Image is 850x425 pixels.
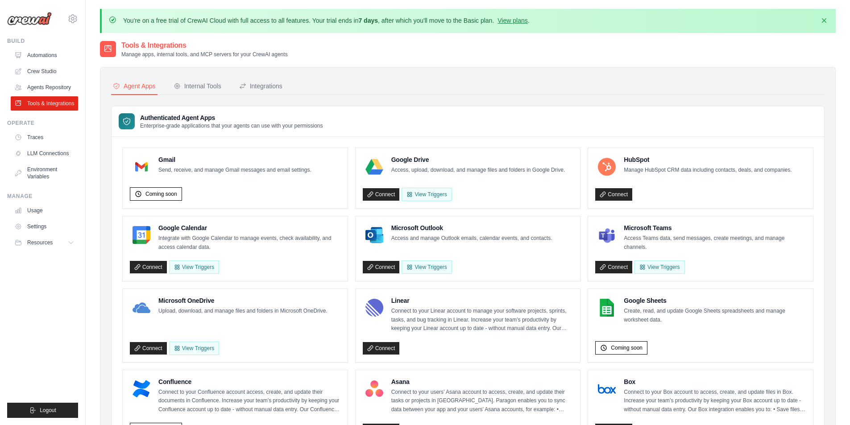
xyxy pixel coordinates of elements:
[598,226,616,244] img: Microsoft Teams Logo
[174,82,221,91] div: Internal Tools
[11,146,78,161] a: LLM Connections
[391,296,573,305] h4: Linear
[624,223,806,232] h4: Microsoft Teams
[11,203,78,218] a: Usage
[624,307,806,324] p: Create, read, and update Google Sheets spreadsheets and manage worksheet data.
[169,260,219,274] button: View Triggers
[598,299,616,317] img: Google Sheets Logo
[365,380,383,398] img: Asana Logo
[130,342,167,355] a: Connect
[27,239,53,246] span: Resources
[239,82,282,91] div: Integrations
[11,130,78,144] a: Traces
[11,235,78,250] button: Resources
[133,226,150,244] img: Google Calendar Logo
[358,17,378,24] strong: 7 days
[158,377,340,386] h4: Confluence
[158,388,340,414] p: Connect to your Confluence account access, create, and update their documents in Confluence. Incr...
[598,380,616,398] img: Box Logo
[158,155,311,164] h4: Gmail
[611,344,643,351] span: Coming soon
[363,188,400,201] a: Connect
[391,166,565,175] p: Access, upload, download, and manage files and folders in Google Drive.
[123,16,530,25] p: You're on a free trial of CrewAI Cloud with full access to all features. Your trial ends in , aft...
[7,12,52,25] img: Logo
[158,296,328,305] h4: Microsoft OneDrive
[7,193,78,200] div: Manage
[7,120,78,127] div: Operate
[158,234,340,252] p: Integrate with Google Calendar to manage events, check availability, and access calendar data.
[391,223,552,232] h4: Microsoft Outlook
[113,82,156,91] div: Agent Apps
[11,219,78,234] a: Settings
[111,78,158,95] button: Agent Apps
[624,377,806,386] h4: Box
[402,260,452,274] : View Triggers
[133,299,150,317] img: Microsoft OneDrive Logo
[140,113,323,122] h3: Authenticated Agent Apps
[158,223,340,232] h4: Google Calendar
[624,234,806,252] p: Access Teams data, send messages, create meetings, and manage channels.
[391,307,573,333] p: Connect to your Linear account to manage your software projects, sprints, tasks, and bug tracking...
[363,261,400,273] a: Connect
[391,155,565,164] h4: Google Drive
[365,158,383,176] img: Google Drive Logo
[169,342,219,355] : View Triggers
[624,388,806,414] p: Connect to your Box account to access, create, and update files in Box. Increase your team’s prod...
[595,188,632,201] a: Connect
[158,166,311,175] p: Send, receive, and manage Gmail messages and email settings.
[598,158,616,176] img: HubSpot Logo
[391,377,573,386] h4: Asana
[11,96,78,111] a: Tools & Integrations
[145,190,177,198] span: Coming soon
[624,155,792,164] h4: HubSpot
[402,188,452,201] : View Triggers
[140,122,323,129] p: Enterprise-grade applications that your agents can use with your permissions
[365,226,383,244] img: Microsoft Outlook Logo
[595,261,632,273] a: Connect
[498,17,527,24] a: View plans
[624,166,792,175] p: Manage HubSpot CRM data including contacts, deals, and companies.
[40,407,56,414] span: Logout
[11,48,78,62] a: Automations
[11,80,78,95] a: Agents Repository
[7,403,78,418] button: Logout
[133,158,150,176] img: Gmail Logo
[133,380,150,398] img: Confluence Logo
[7,37,78,45] div: Build
[121,51,288,58] p: Manage apps, internal tools, and MCP servers for your CrewAI agents
[130,261,167,273] a: Connect
[11,64,78,78] a: Crew Studio
[172,78,223,95] button: Internal Tools
[634,260,684,274] : View Triggers
[363,342,400,355] a: Connect
[391,234,552,243] p: Access and manage Outlook emails, calendar events, and contacts.
[121,40,288,51] h2: Tools & Integrations
[365,299,383,317] img: Linear Logo
[391,388,573,414] p: Connect to your users’ Asana account to access, create, and update their tasks or projects in [GE...
[237,78,284,95] button: Integrations
[158,307,328,316] p: Upload, download, and manage files and folders in Microsoft OneDrive.
[624,296,806,305] h4: Google Sheets
[11,162,78,184] a: Environment Variables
